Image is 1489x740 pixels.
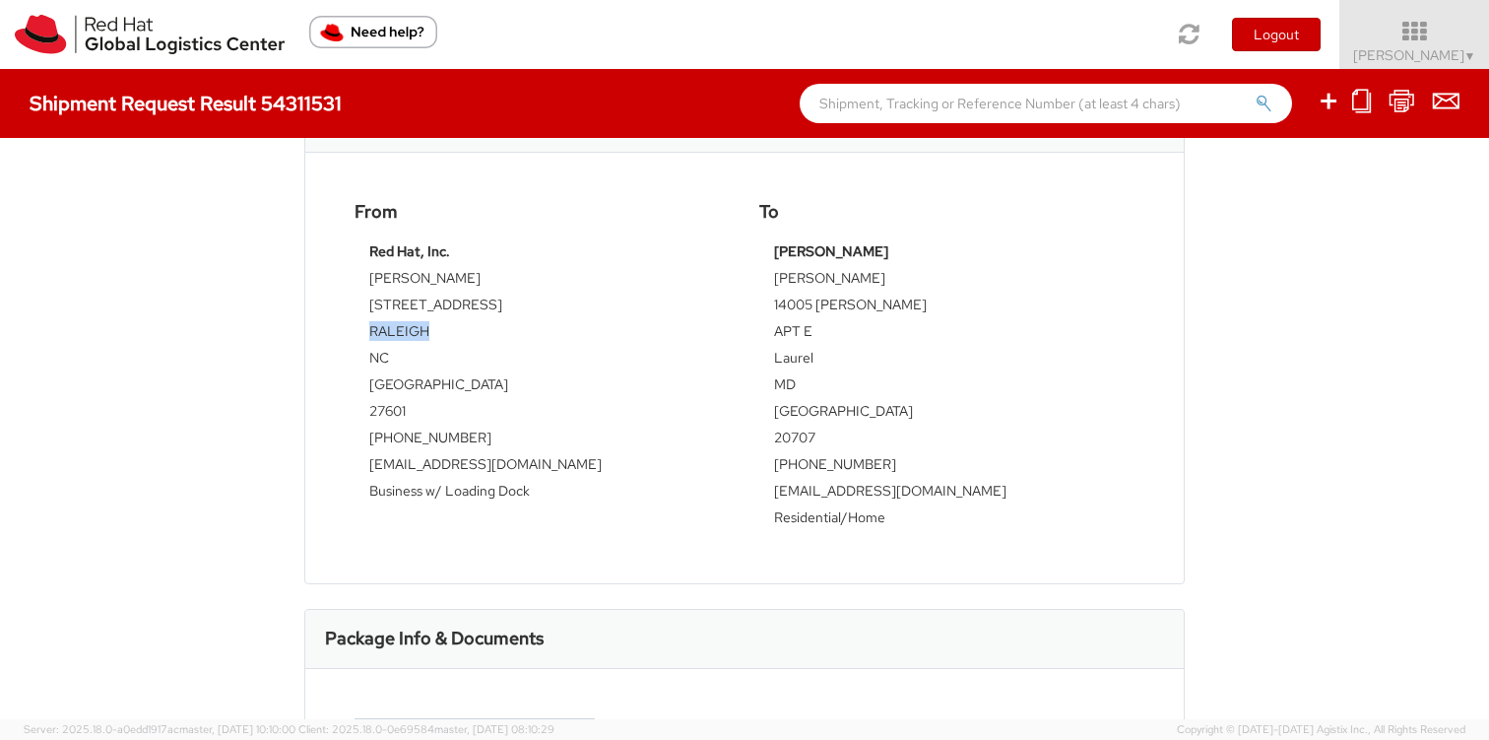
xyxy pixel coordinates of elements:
strong: [PERSON_NAME] [774,242,888,260]
td: 20707 [774,428,1120,454]
td: [GEOGRAPHIC_DATA] [774,401,1120,428]
button: Need help? [309,16,437,48]
td: [PERSON_NAME] [369,268,715,295]
span: master, [DATE] 10:10:00 [179,722,295,736]
span: Client: 2025.18.0-0e69584 [298,722,554,736]
img: rh-logistics-00dfa346123c4ec078e1.svg [15,15,285,54]
td: Residential/Home [774,507,1120,534]
td: NC [369,348,715,374]
h4: To [759,202,1134,222]
span: [PERSON_NAME] [1353,46,1476,64]
td: [PHONE_NUMBER] [369,428,715,454]
span: Copyright © [DATE]-[DATE] Agistix Inc., All Rights Reserved [1177,722,1465,738]
td: Laurel [774,348,1120,374]
span: master, [DATE] 08:10:29 [434,722,554,736]
td: [PERSON_NAME] [774,268,1120,295]
h3: Package Info & Documents [325,629,544,648]
td: [EMAIL_ADDRESS][DOMAIN_NAME] [774,481,1120,507]
td: Business w/ Loading Dock [369,481,715,507]
span: Server: 2025.18.0-a0edd1917ac [24,722,295,736]
input: Shipment, Tracking or Reference Number (at least 4 chars) [800,84,1292,123]
strong: Red Hat, Inc. [369,242,450,260]
h4: From [355,202,730,222]
td: RALEIGH [369,321,715,348]
td: MD [774,374,1120,401]
span: ▼ [1464,48,1476,64]
td: [EMAIL_ADDRESS][DOMAIN_NAME] [369,454,715,481]
td: 14005 [PERSON_NAME] [774,295,1120,321]
button: Logout [1232,18,1321,51]
td: APT E [774,321,1120,348]
td: [PHONE_NUMBER] [774,454,1120,481]
h4: Shipment Request Result 54311531 [30,93,342,114]
td: 27601 [369,401,715,428]
td: [STREET_ADDRESS] [369,295,715,321]
td: [GEOGRAPHIC_DATA] [369,374,715,401]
